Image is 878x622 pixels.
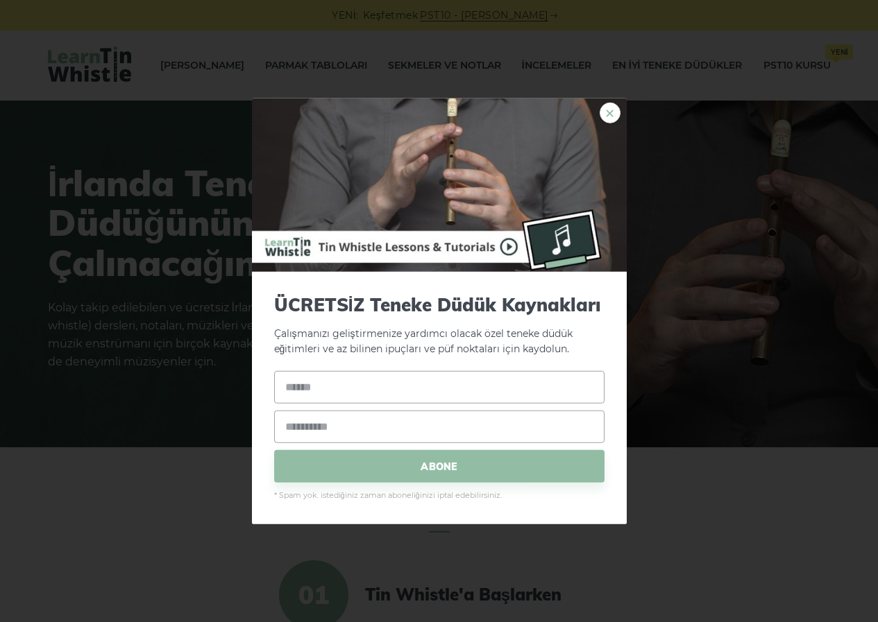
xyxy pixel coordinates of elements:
[274,490,502,500] font: * Spam yok. istediğiniz zaman aboneliğinizi iptal edebilirsiniz.
[252,98,627,271] img: Tin Whistle Satın Alma Rehberi Önizlemesi
[604,100,616,126] font: ×
[421,460,457,472] font: ABONE
[274,327,573,355] font: Çalışmanızı geliştirmenize yardımcı olacak özel teneke düdük eğitimleri ve az bilinen ipuçları ve...
[274,293,601,316] font: ÜCRETSİZ Teneke Düdük Kaynakları
[600,102,620,123] a: ×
